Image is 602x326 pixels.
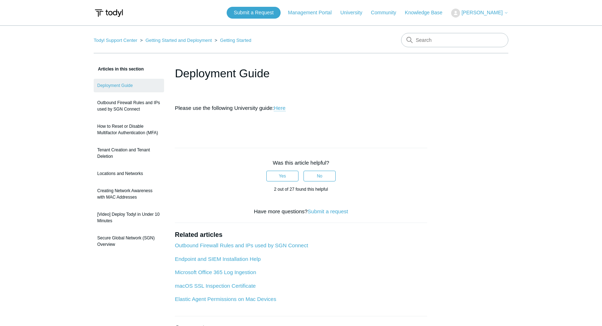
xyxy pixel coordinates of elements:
a: Getting Started and Deployment [145,38,212,43]
li: Getting Started and Deployment [139,38,213,43]
a: Microsoft Office 365 Log Ingestion [175,269,256,275]
button: This article was not helpful [304,171,336,181]
h1: Deployment Guide [175,65,427,82]
button: This article was helpful [266,171,298,181]
a: Here [274,105,286,111]
a: Endpoint and SIEM Installation Help [175,256,261,262]
a: Knowledge Base [405,9,450,16]
a: Getting Started [220,38,251,43]
a: Secure Global Network (SGN) Overview [94,231,164,251]
a: Outbound Firewall Rules and IPs used by SGN Connect [94,96,164,116]
a: University [340,9,369,16]
a: macOS SSL Inspection Certificate [175,283,256,289]
button: [PERSON_NAME] [451,9,508,18]
input: Search [401,33,508,47]
span: 2 out of 27 found this helpful [274,187,328,192]
span: Articles in this section [94,67,144,72]
div: Have more questions? [175,208,427,216]
a: Tenant Creation and Tenant Deletion [94,143,164,163]
p: Please use the following University guide: [175,104,427,112]
a: Management Portal [288,9,339,16]
a: Community [371,9,404,16]
li: Getting Started [213,38,251,43]
a: Submit a request [307,208,348,214]
span: Was this article helpful? [273,160,329,166]
a: Todyl Support Center [94,38,137,43]
a: Creating Network Awareness with MAC Addresses [94,184,164,204]
a: Elastic Agent Permissions on Mac Devices [175,296,276,302]
a: Deployment Guide [94,79,164,92]
a: Submit a Request [227,7,281,19]
img: Todyl Support Center Help Center home page [94,6,124,20]
span: [PERSON_NAME] [462,10,503,15]
h2: Related articles [175,230,427,240]
a: How to Reset or Disable Multifactor Authentication (MFA) [94,120,164,140]
li: Todyl Support Center [94,38,139,43]
a: Outbound Firewall Rules and IPs used by SGN Connect [175,242,308,248]
a: Locations and Networks [94,167,164,180]
a: [Video] Deploy Todyl in Under 10 Minutes [94,208,164,228]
